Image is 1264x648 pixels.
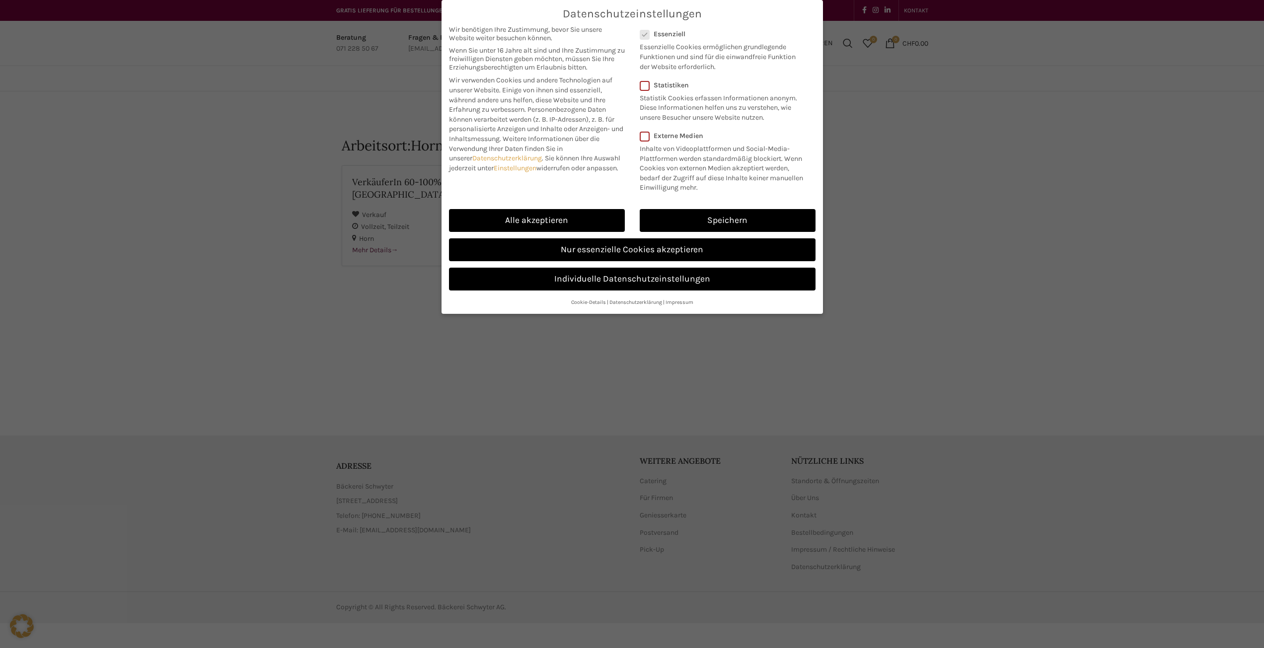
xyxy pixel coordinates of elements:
a: Speichern [640,209,816,232]
span: Wir benötigen Ihre Zustimmung, bevor Sie unsere Website weiter besuchen können. [449,25,625,42]
a: Alle akzeptieren [449,209,625,232]
label: Statistiken [640,81,803,89]
a: Impressum [666,299,693,305]
p: Statistik Cookies erfassen Informationen anonym. Diese Informationen helfen uns zu verstehen, wie... [640,89,803,123]
p: Inhalte von Videoplattformen und Social-Media-Plattformen werden standardmäßig blockiert. Wenn Co... [640,140,809,193]
a: Datenschutzerklärung [472,154,542,162]
span: Wenn Sie unter 16 Jahre alt sind und Ihre Zustimmung zu freiwilligen Diensten geben möchten, müss... [449,46,625,72]
a: Cookie-Details [571,299,606,305]
a: Individuelle Datenschutzeinstellungen [449,268,816,290]
span: Wir verwenden Cookies und andere Technologien auf unserer Website. Einige von ihnen sind essenzie... [449,76,612,114]
a: Datenschutzerklärung [609,299,662,305]
label: Externe Medien [640,132,809,140]
p: Essenzielle Cookies ermöglichen grundlegende Funktionen und sind für die einwandfreie Funktion de... [640,38,803,72]
span: Personenbezogene Daten können verarbeitet werden (z. B. IP-Adressen), z. B. für personalisierte A... [449,105,623,143]
span: Sie können Ihre Auswahl jederzeit unter widerrufen oder anpassen. [449,154,620,172]
a: Nur essenzielle Cookies akzeptieren [449,238,816,261]
label: Essenziell [640,30,803,38]
span: Weitere Informationen über die Verwendung Ihrer Daten finden Sie in unserer . [449,135,599,162]
span: Datenschutzeinstellungen [563,7,702,20]
a: Einstellungen [494,164,536,172]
